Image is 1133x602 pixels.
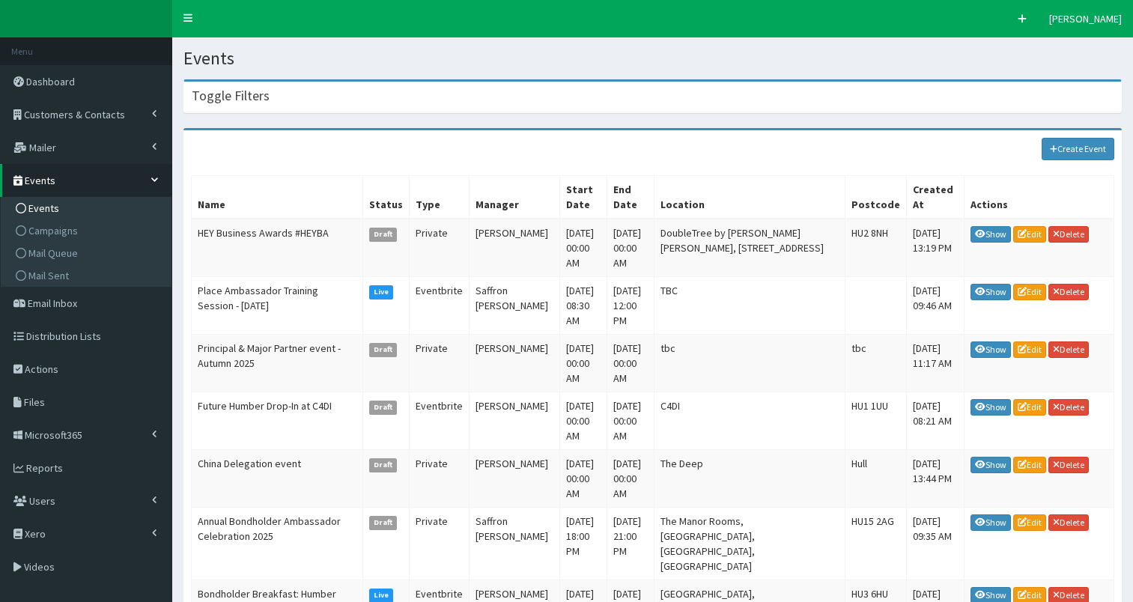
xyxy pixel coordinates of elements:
td: tbc [654,335,845,392]
span: Draft [369,401,398,414]
a: Show [971,457,1011,473]
th: Status [362,176,409,219]
a: Show [971,399,1011,416]
a: Edit [1013,341,1046,358]
span: [PERSON_NAME] [1049,12,1122,25]
a: Create Event [1042,138,1115,160]
td: [DATE] 00:00 AM [560,392,607,450]
td: [DATE] 13:19 PM [906,219,964,277]
a: Delete [1048,514,1089,531]
th: Location [654,176,845,219]
span: Mailer [29,141,56,154]
td: The Manor Rooms, [GEOGRAPHIC_DATA], [GEOGRAPHIC_DATA], [GEOGRAPHIC_DATA] [654,508,845,580]
span: Microsoft365 [25,428,82,442]
span: Live [369,285,394,299]
span: Events [25,174,55,187]
a: Delete [1048,341,1089,358]
td: Eventbrite [409,392,469,450]
td: [DATE] 00:00 AM [560,335,607,392]
span: Videos [24,560,55,574]
td: [DATE] 12:00 PM [607,277,654,335]
td: C4DI [654,392,845,450]
td: [PERSON_NAME] [469,219,560,277]
td: [DATE] 18:00 PM [560,508,607,580]
td: Hull [845,450,906,508]
td: [DATE] 13:44 PM [906,450,964,508]
th: Created At [906,176,964,219]
td: Private [409,508,469,580]
a: Show [971,341,1011,358]
td: China Delegation event [192,450,363,508]
a: Edit [1013,514,1046,531]
a: Edit [1013,284,1046,300]
span: Dashboard [26,75,75,88]
a: Mail Sent [4,264,171,287]
td: [DATE] 00:00 AM [607,219,654,277]
td: [DATE] 08:30 AM [560,277,607,335]
td: [DATE] 11:17 AM [906,335,964,392]
td: Private [409,219,469,277]
span: Campaigns [28,224,78,237]
td: HEY Business Awards #HEYBA [192,219,363,277]
td: [DATE] 21:00 PM [607,508,654,580]
td: tbc [845,335,906,392]
td: [DATE] 09:46 AM [906,277,964,335]
span: Actions [25,362,58,376]
td: Saffron [PERSON_NAME] [469,508,560,580]
span: Draft [369,228,398,241]
a: Edit [1013,399,1046,416]
a: Campaigns [4,219,171,242]
span: Distribution Lists [26,329,101,343]
a: Show [971,284,1011,300]
th: End Date [607,176,654,219]
td: Place Ambassador Training Session - [DATE] [192,277,363,335]
a: Edit [1013,457,1046,473]
td: Private [409,450,469,508]
span: Email Inbox [28,297,77,310]
span: Live [369,589,394,602]
span: Users [29,494,55,508]
span: Draft [369,343,398,356]
td: Future Humber Drop-In at C4DI [192,392,363,450]
th: Start Date [560,176,607,219]
td: The Deep [654,450,845,508]
td: [DATE] 00:00 AM [607,450,654,508]
a: Delete [1048,226,1089,243]
td: HU15 2AG [845,508,906,580]
td: Eventbrite [409,277,469,335]
a: Show [971,514,1011,531]
td: [PERSON_NAME] [469,335,560,392]
th: Actions [965,176,1114,219]
span: Draft [369,516,398,529]
td: [DATE] 00:00 AM [607,335,654,392]
a: Delete [1048,284,1089,300]
td: Principal & Major Partner event - Autumn 2025 [192,335,363,392]
th: Manager [469,176,560,219]
td: [DATE] 09:35 AM [906,508,964,580]
td: HU1 1UU [845,392,906,450]
span: Xero [25,527,46,541]
span: Files [24,395,45,409]
a: Delete [1048,399,1089,416]
h1: Events [183,49,1122,68]
td: [DATE] 00:00 AM [607,392,654,450]
td: Saffron [PERSON_NAME] [469,277,560,335]
a: Edit [1013,226,1046,243]
td: [PERSON_NAME] [469,392,560,450]
td: TBC [654,277,845,335]
a: Show [971,226,1011,243]
td: DoubleTree by [PERSON_NAME] [PERSON_NAME], [STREET_ADDRESS] [654,219,845,277]
td: [DATE] 00:00 AM [560,450,607,508]
span: Mail Queue [28,246,78,260]
td: Private [409,335,469,392]
a: Delete [1048,457,1089,473]
span: Customers & Contacts [24,108,125,121]
th: Name [192,176,363,219]
td: Annual Bondholder Ambassador Celebration 2025 [192,508,363,580]
span: Mail Sent [28,269,69,282]
th: Postcode [845,176,906,219]
td: [PERSON_NAME] [469,450,560,508]
a: Mail Queue [4,242,171,264]
td: HU2 8NH [845,219,906,277]
td: [DATE] 00:00 AM [560,219,607,277]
